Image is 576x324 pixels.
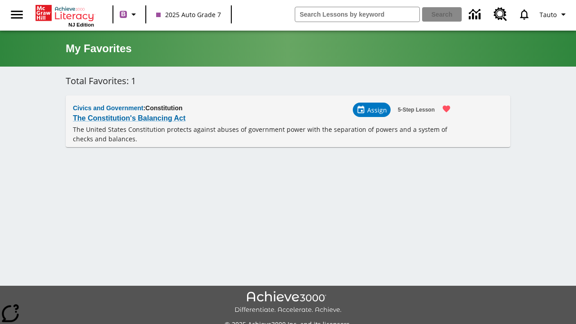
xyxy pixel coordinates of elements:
img: Achieve3000 Differentiate Accelerate Achieve [234,291,342,314]
button: Profile/Settings [536,6,572,22]
h6: Total Favorites: 1 [66,74,510,88]
a: Data Center [463,2,488,27]
span: 5-Step Lesson [398,105,435,115]
span: B [121,9,126,20]
span: Assign [367,105,387,115]
span: : Constitution [143,104,182,112]
a: Home [36,4,94,22]
span: 2025 Auto Grade 7 [156,10,221,19]
button: Open side menu [4,1,30,28]
span: Civics and Government [73,104,143,112]
a: The Constitution's Balancing Act [73,112,185,125]
div: Assign Choose Dates [353,103,391,117]
a: Resource Center, Will open in new tab [488,2,513,27]
a: Notifications [513,3,536,26]
div: Home [36,3,94,27]
p: The United States Constitution protects against abuses of government power with the separation of... [73,125,456,144]
span: Tauto [540,10,557,19]
button: Remove from Favorites [436,99,456,119]
span: NJ Edition [68,22,94,27]
input: search field [295,7,419,22]
button: 5-Step Lesson [394,103,438,117]
h5: My Favorites [66,41,132,56]
button: Boost Class color is purple. Change class color [116,6,143,22]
